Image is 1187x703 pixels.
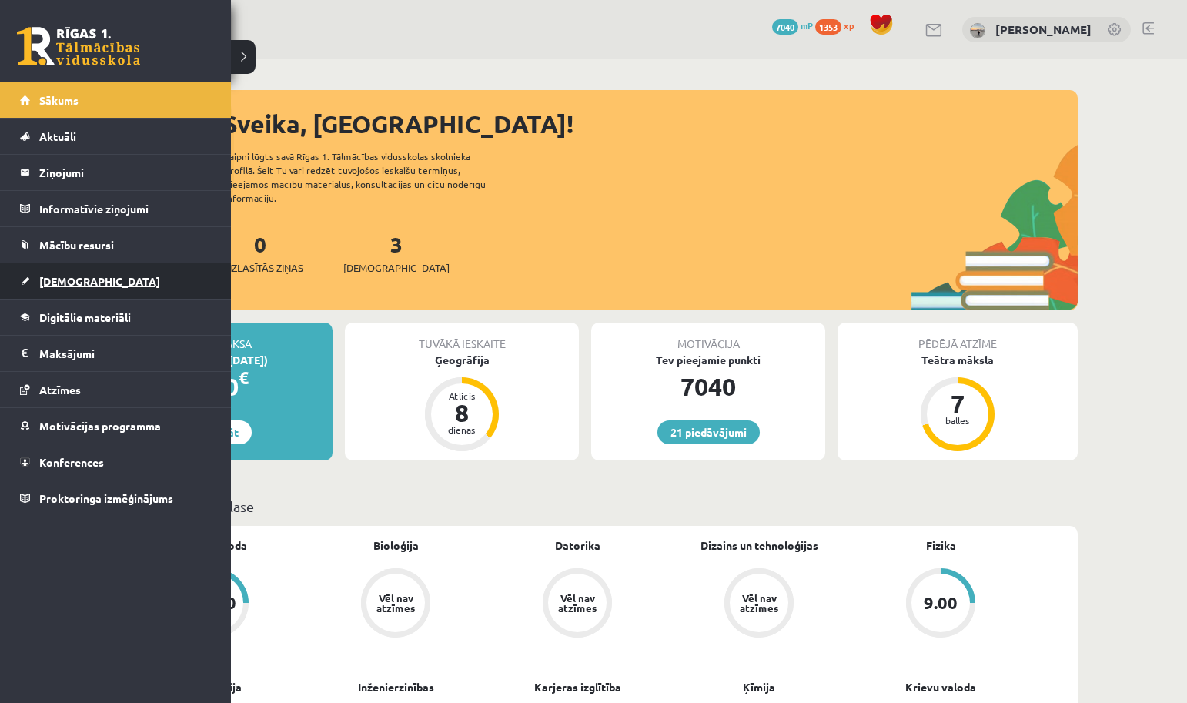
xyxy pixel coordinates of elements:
[239,367,249,389] span: €
[20,372,212,407] a: Atzīmes
[801,19,813,32] span: mP
[225,149,513,205] div: Laipni lūgts savā Rīgas 1. Tālmācības vidusskolas skolnieka profilā. Šeit Tu vari redzēt tuvojošo...
[358,679,434,695] a: Inženierzinības
[20,336,212,371] a: Maksājumi
[970,23,985,38] img: Milana Belavina
[20,480,212,516] a: Proktoringa izmēģinājums
[487,568,668,641] a: Vēl nav atzīmes
[439,400,485,425] div: 8
[439,391,485,400] div: Atlicis
[534,679,621,695] a: Karjeras izglītība
[737,593,781,613] div: Vēl nav atzīmes
[815,19,841,35] span: 1353
[815,19,861,32] a: 1353 xp
[39,491,173,505] span: Proktoringa izmēģinājums
[217,230,303,276] a: 0Neizlasītās ziņas
[374,593,417,613] div: Vēl nav atzīmes
[924,594,958,611] div: 9.00
[39,274,160,288] span: [DEMOGRAPHIC_DATA]
[850,568,1032,641] a: 9.00
[343,230,450,276] a: 3[DEMOGRAPHIC_DATA]
[844,19,854,32] span: xp
[439,425,485,434] div: dienas
[343,260,450,276] span: [DEMOGRAPHIC_DATA]
[838,352,1078,368] div: Teātra māksla
[39,419,161,433] span: Motivācijas programma
[39,310,131,324] span: Digitālie materiāli
[20,444,212,480] a: Konferences
[373,537,419,554] a: Bioloģija
[591,323,825,352] div: Motivācija
[345,323,579,352] div: Tuvākā ieskaite
[668,568,850,641] a: Vēl nav atzīmes
[39,155,212,190] legend: Ziņojumi
[20,227,212,263] a: Mācību resursi
[20,263,212,299] a: [DEMOGRAPHIC_DATA]
[20,82,212,118] a: Sākums
[743,679,775,695] a: Ķīmija
[345,352,579,454] a: Ģeogrāfija Atlicis 8 dienas
[39,455,104,469] span: Konferences
[556,593,599,613] div: Vēl nav atzīmes
[838,352,1078,454] a: Teātra māksla 7 balles
[935,391,981,416] div: 7
[20,191,212,226] a: Informatīvie ziņojumi
[20,408,212,444] a: Motivācijas programma
[39,238,114,252] span: Mācību resursi
[772,19,813,32] a: 7040 mP
[591,352,825,368] div: Tev pieejamie punkti
[935,416,981,425] div: balles
[591,368,825,405] div: 7040
[995,22,1092,37] a: [PERSON_NAME]
[39,93,79,107] span: Sākums
[345,352,579,368] div: Ģeogrāfija
[20,119,212,154] a: Aktuāli
[217,260,303,276] span: Neizlasītās ziņas
[20,300,212,335] a: Digitālie materiāli
[700,537,818,554] a: Dizains un tehnoloģijas
[39,383,81,397] span: Atzīmes
[99,496,1072,517] p: Mācību plāns 9.a JK klase
[17,27,140,65] a: Rīgas 1. Tālmācības vidusskola
[39,336,212,371] legend: Maksājumi
[39,191,212,226] legend: Informatīvie ziņojumi
[926,537,956,554] a: Fizika
[39,129,76,143] span: Aktuāli
[305,568,487,641] a: Vēl nav atzīmes
[555,537,600,554] a: Datorika
[838,323,1078,352] div: Pēdējā atzīme
[223,105,1078,142] div: Sveika, [GEOGRAPHIC_DATA]!
[905,679,976,695] a: Krievu valoda
[772,19,798,35] span: 7040
[20,155,212,190] a: Ziņojumi
[657,420,760,444] a: 21 piedāvājumi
